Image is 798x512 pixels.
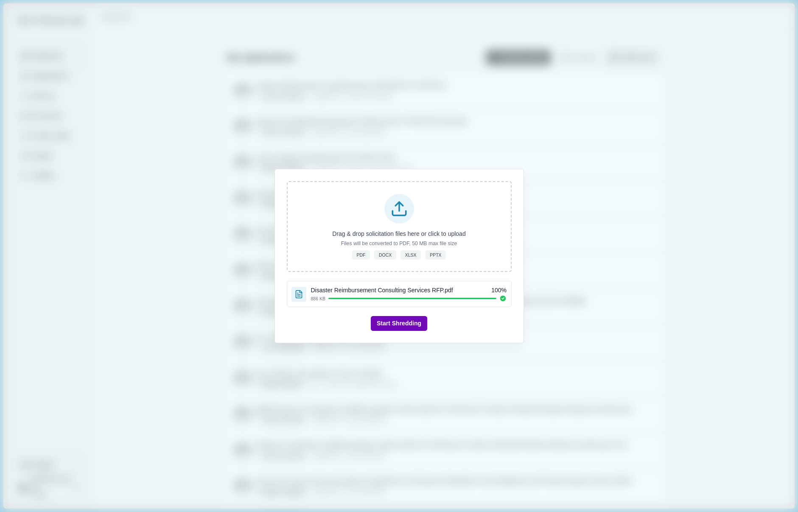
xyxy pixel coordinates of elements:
span: 886 KB [311,296,325,302]
span: PDF [356,252,365,258]
button: Start Shredding [371,316,427,331]
span: Disaster Reimbursement Consulting Services RFP.pdf [311,286,453,295]
span: XLSX [405,252,417,258]
span: 100 % [491,286,507,295]
p: Files will be converted to PDF, 50 MB max file size [341,240,457,248]
span: PPTX [430,252,441,258]
span: DOCX [379,252,392,258]
p: Drag & drop solicitation files here or click to upload [332,229,465,238]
